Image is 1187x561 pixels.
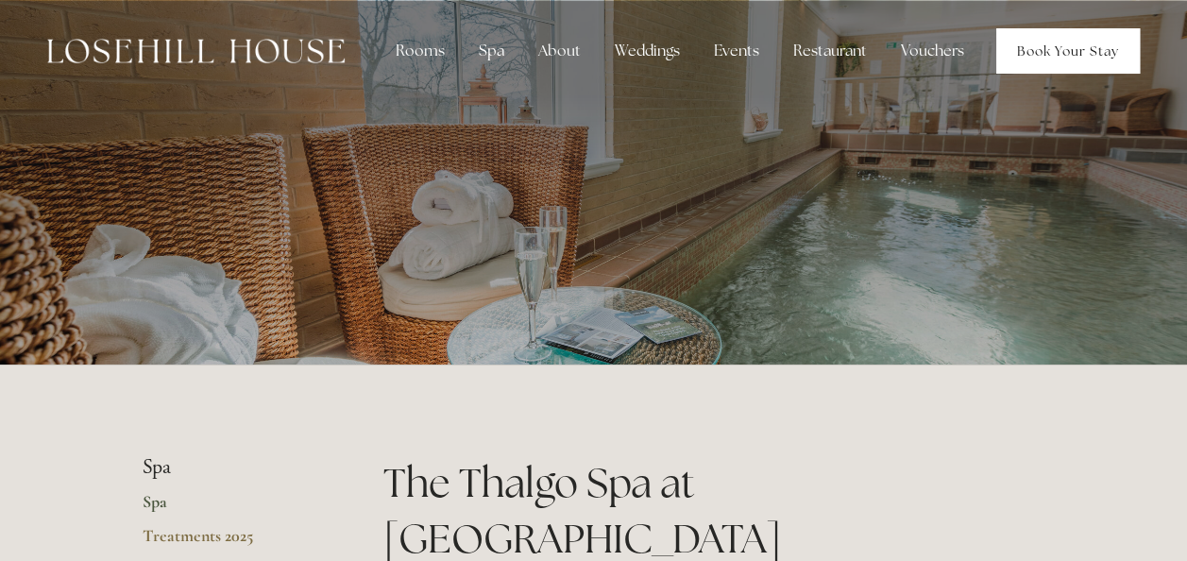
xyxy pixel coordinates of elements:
[778,32,882,70] div: Restaurant
[996,28,1140,74] a: Book Your Stay
[699,32,774,70] div: Events
[886,32,979,70] a: Vouchers
[464,32,519,70] div: Spa
[381,32,460,70] div: Rooms
[143,525,323,559] a: Treatments 2025
[600,32,695,70] div: Weddings
[47,39,345,63] img: Losehill House
[143,491,323,525] a: Spa
[523,32,596,70] div: About
[143,455,323,480] li: Spa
